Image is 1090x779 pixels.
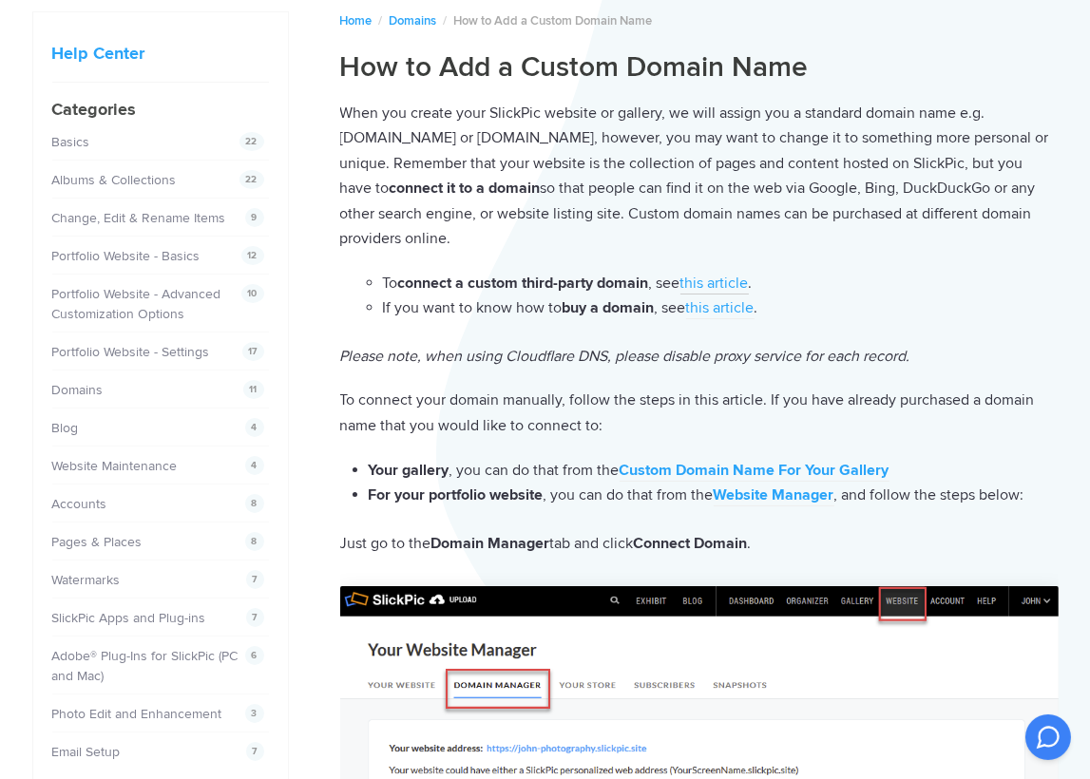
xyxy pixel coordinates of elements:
[52,648,239,684] a: Adobe® Plug-Ins for SlickPic (PC and Mac)
[52,458,178,474] a: Website Maintenance
[245,456,264,475] span: 4
[369,485,544,504] strong: For your portfolio website
[245,646,264,665] span: 6
[369,483,1059,508] li: , you can do that from the , and follow the steps below:
[383,295,1044,321] li: If you want to know how to , see .
[379,13,383,28] span: /
[245,532,264,551] span: 8
[714,485,834,506] a: Website Manager
[340,101,1059,252] p: When you create your SlickPic website or gallery, we will assign you a standard domain name e.g. ...
[714,485,834,504] strong: Website Manager
[52,43,145,64] a: Help Center
[398,274,649,293] strong: connect a custom third-party domain
[390,179,541,198] strong: connect it to a domain
[444,13,448,28] span: /
[680,274,749,294] a: this article
[620,461,889,482] a: Custom Domain Name For Your Gallery
[390,13,437,28] a: Domains
[634,534,748,553] strong: Connect Domain
[52,172,177,188] a: Albums & Collections
[246,570,264,589] span: 7
[340,388,1059,438] p: To connect your domain manually, follow the steps in this article. If you have already purchased ...
[52,382,104,398] a: Domains
[454,13,653,28] span: How to Add a Custom Domain Name
[52,344,210,360] a: Portfolio Website - Settings
[383,271,1044,296] li: To , see .
[52,572,121,588] a: Watermarks
[52,134,90,150] a: Basics
[52,706,222,722] a: Photo Edit and Enhancement
[431,534,550,553] strong: Domain Manager
[563,298,655,317] strong: buy a domain
[245,704,264,723] span: 3
[246,742,264,761] span: 7
[241,246,264,265] span: 12
[52,210,226,226] a: Change, Edit & Rename Items
[246,608,264,627] span: 7
[242,342,264,361] span: 17
[369,461,449,480] strong: Your gallery
[52,286,221,322] a: Portfolio Website - Advanced Customization Options
[686,298,755,319] a: this article
[239,170,264,189] span: 22
[52,420,79,436] a: Blog
[369,458,1059,484] li: , you can do that from the
[52,610,206,626] a: SlickPic Apps and Plug-ins
[52,248,201,264] a: Portfolio Website - Basics
[245,494,264,513] span: 8
[241,284,264,303] span: 10
[52,496,107,512] a: Accounts
[620,461,889,480] strong: Custom Domain Name For Your Gallery
[340,531,1059,557] p: Just go to the tab and click .
[239,132,264,151] span: 22
[52,97,269,123] h4: Categories
[340,49,1059,85] h1: How to Add a Custom Domain Name
[52,744,121,760] a: Email Setup
[52,534,143,550] a: Pages & Places
[340,347,910,366] em: Please note, when using Cloudflare DNS, please disable proxy service for each record.
[245,208,264,227] span: 9
[243,380,264,399] span: 11
[245,418,264,437] span: 4
[340,13,373,28] a: Home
